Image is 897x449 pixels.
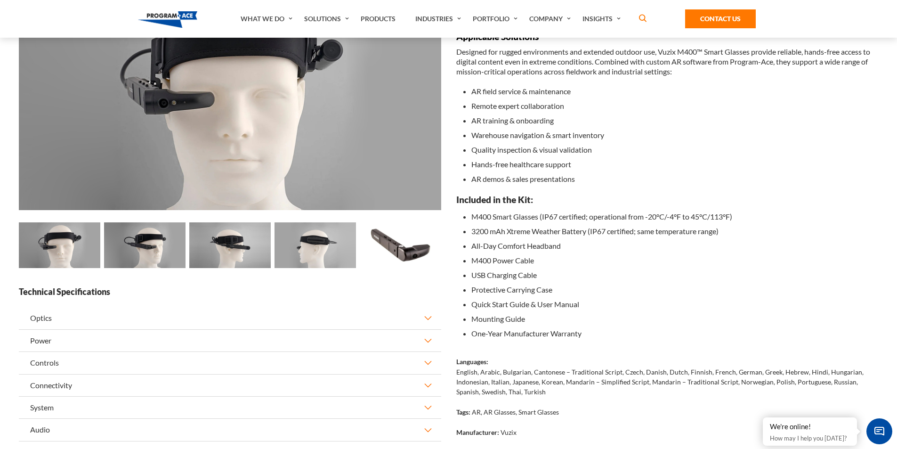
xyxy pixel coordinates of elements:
[471,113,879,128] li: AR training & onboarding
[770,433,850,444] p: How may I help you [DATE]?
[19,419,441,441] button: Audio
[189,222,271,268] img: Vuzix M400™ Smart Glasses - Preview 2
[456,194,879,205] h3: Included in the Kit:
[471,297,879,311] li: Quick Start Guide & User Manual
[104,222,186,268] img: Vuzix M400™ Smart Glasses - Preview 1
[19,286,441,298] strong: Technical Specifications
[471,157,879,171] li: Hands-free healthcare support
[471,253,879,268] li: M400 Power Cable
[19,222,100,268] img: Vuzix M400™ Smart Glasses - Preview 0
[19,397,441,418] button: System
[471,311,879,326] li: Mounting Guide
[456,358,488,366] strong: Languages:
[456,408,470,416] strong: Tags:
[501,427,517,437] p: Vuzix
[866,418,892,444] span: Chat Widget
[471,326,879,341] li: One-Year Manufacturer Warranty
[770,422,850,432] div: We're online!
[138,11,198,28] img: Program-Ace
[471,282,879,297] li: Protective Carrying Case
[472,407,559,417] p: AR, AR Glasses, Smart Glasses
[19,352,441,374] button: Controls
[471,98,879,113] li: Remote expert collaboration
[471,171,879,186] li: AR demos & sales presentations
[360,222,441,268] img: Vuzix M400™ Smart Glasses - Preview 4
[471,209,879,224] li: M400 Smart Glasses (IP67 certified; operational from -20°C/-4°F to 45°C/113°F)
[19,307,441,329] button: Optics
[471,268,879,282] li: USB Charging Cable
[19,330,441,351] button: Power
[471,142,879,157] li: Quality inspection & visual validation
[471,224,879,238] li: 3200 mAh Xtreme Weather Battery (IP67 certified; same temperature range)
[456,367,879,397] p: English, Arabic, Bulgarian, Cantonese – Traditional Script, Czech, Danish, Dutch, Finnish, French...
[275,222,356,268] img: Vuzix M400™ Smart Glasses - Preview 3
[685,9,756,28] a: Contact Us
[471,128,879,142] li: Warehouse navigation & smart inventory
[471,238,879,253] li: All-Day Comfort Headband
[471,84,879,98] li: AR field service & maintenance
[456,47,879,76] p: Designed for rugged environments and extended outdoor use, Vuzix M400™ Smart Glasses provide reli...
[19,375,441,396] button: Connectivity
[456,428,499,436] strong: Manufacturer:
